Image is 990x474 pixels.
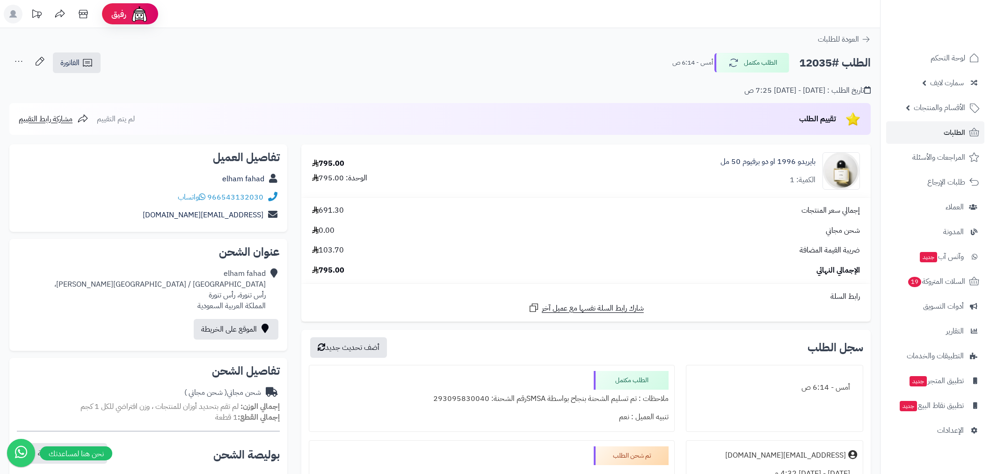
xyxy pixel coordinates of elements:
a: التقارير [886,320,984,342]
span: 19 [908,277,921,287]
div: ملاحظات : تم تسليم الشحنة بنجاح بواسطة SMSAرقم الشحنة: 293095830040 [315,390,669,408]
button: أضف تحديث جديد [310,337,387,358]
a: واتساب [178,192,205,203]
span: لم تقم بتحديد أوزان للمنتجات ، وزن افتراضي للكل 1 كجم [80,401,239,412]
span: المراجعات والأسئلة [912,151,965,164]
span: 795.00 [312,265,344,276]
a: مشاركة رابط التقييم [19,113,88,125]
div: الوحدة: 795.00 [312,173,367,184]
h2: عنوان الشحن [17,246,280,258]
span: ضريبة القيمة المضافة [800,245,860,256]
h2: الطلب #12035 [799,53,871,73]
span: العملاء [946,200,964,214]
a: 966543132030 [207,192,263,203]
span: الفاتورة [60,57,80,68]
a: [EMAIL_ADDRESS][DOMAIN_NAME] [143,209,263,221]
div: 795.00 [312,158,344,169]
span: الإعدادات [937,424,964,437]
a: السلات المتروكة19 [886,270,984,293]
a: الإعدادات [886,419,984,442]
a: المراجعات والأسئلة [886,146,984,169]
a: أدوات التسويق [886,295,984,318]
a: تطبيق نقاط البيعجديد [886,394,984,417]
span: تقييم الطلب [799,113,836,125]
h2: تفاصيل الشحن [17,365,280,377]
div: تم شحن الطلب [594,446,669,465]
a: العملاء [886,196,984,218]
a: وآتس آبجديد [886,245,984,268]
a: لوحة التحكم [886,47,984,69]
div: أمس - 6:14 ص [692,378,857,397]
strong: إجمالي القطع: [238,412,280,423]
span: 103.70 [312,245,344,256]
span: التطبيقات والخدمات [907,349,964,363]
span: الطلبات [944,126,965,139]
a: شارك رابط السلة نفسها مع عميل آخر [528,302,644,314]
a: الطلبات [886,121,984,144]
small: 1 قطعة [215,412,280,423]
span: شحن مجاني [826,225,860,236]
span: السلات المتروكة [907,275,965,288]
a: التطبيقات والخدمات [886,345,984,367]
span: جديد [900,401,917,411]
a: تطبيق المتجرجديد [886,370,984,392]
span: تطبيق نقاط البيع [899,399,964,412]
span: إجمالي سعر المنتجات [801,205,860,216]
div: رابط السلة [305,291,867,302]
span: الإجمالي النهائي [816,265,860,276]
div: elham fahad [GEOGRAPHIC_DATA] / [GEOGRAPHIC_DATA][PERSON_NAME]، رأس تنورة، رأس تنورة المملكة العر... [54,268,266,311]
a: العودة للطلبات [818,34,871,45]
span: ( شحن مجاني ) [184,387,227,398]
span: الأقسام والمنتجات [914,101,965,114]
h2: بوليصة الشحن [213,449,280,460]
h3: سجل الطلب [808,342,863,353]
div: الطلب مكتمل [594,371,669,390]
a: الفاتورة [53,52,101,73]
span: المدونة [943,225,964,238]
img: ai-face.png [130,5,149,23]
span: العودة للطلبات [818,34,859,45]
div: تنبيه العميل : نعم [315,408,669,426]
span: لم يتم التقييم [97,113,135,125]
div: الكمية: 1 [790,175,815,185]
a: بايريدو 1996 او دو برفيوم 50 مل [721,156,815,167]
span: 0.00 [312,225,335,236]
div: [EMAIL_ADDRESS][DOMAIN_NAME] [725,450,846,461]
span: جديد [910,376,927,386]
span: شارك رابط السلة نفسها مع عميل آخر [542,303,644,314]
span: أدوات التسويق [923,300,964,313]
span: مشاركة رابط التقييم [19,113,73,125]
div: شحن مجاني [184,387,261,398]
h2: تفاصيل العميل [17,152,280,163]
span: طلبات الإرجاع [927,176,965,189]
span: التقارير [946,325,964,338]
span: جديد [920,252,937,262]
span: رفيق [111,8,126,20]
span: تطبيق المتجر [909,374,964,387]
a: تحديثات المنصة [25,5,48,26]
span: نسخ رابط تتبع الشحنة [38,448,100,459]
img: 1686063440-Byredo1996_U_Edp100Ml-90x90.jpg [823,152,859,190]
a: الموقع على الخريطة [194,319,278,340]
span: 691.30 [312,205,344,216]
small: أمس - 6:14 ص [672,58,713,67]
a: elham fahad [222,173,264,185]
a: المدونة [886,221,984,243]
button: الطلب مكتمل [714,53,789,73]
button: نسخ رابط تتبع الشحنة [18,443,107,464]
strong: إجمالي الوزن: [240,401,280,412]
span: سمارت لايف [930,76,964,89]
a: طلبات الإرجاع [886,171,984,193]
div: تاريخ الطلب : [DATE] - [DATE] 7:25 ص [744,85,871,96]
span: وآتس آب [919,250,964,263]
span: لوحة التحكم [931,52,965,65]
